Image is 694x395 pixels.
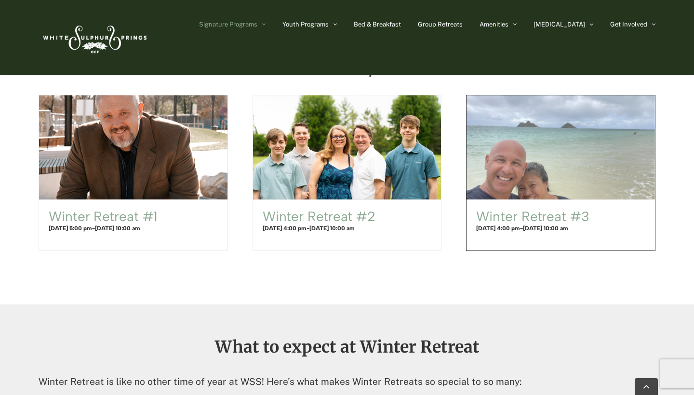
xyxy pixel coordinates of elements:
[199,21,257,27] span: Signature Programs
[309,225,355,232] span: [DATE] 10:00 am
[282,21,329,27] span: Youth Programs
[480,21,508,27] span: Amenities
[49,224,218,233] h4: -
[354,21,401,27] span: Bed & Breakfast
[467,95,655,199] a: Winter Retreat #3
[49,225,92,232] span: [DATE] 5:00 pm
[534,21,585,27] span: [MEDICAL_DATA]
[39,95,227,199] a: Winter Retreat #1
[95,225,140,232] span: [DATE] 10:00 am
[476,225,520,232] span: [DATE] 4:00 pm
[39,374,655,390] p: Winter Retreat is like no other time of year at WSS! Here's what makes Winter Retreats so special...
[476,208,589,224] a: Winter Retreat #3
[39,338,655,355] h2: What to expect at Winter Retreat
[263,208,375,224] a: Winter Retreat #2
[253,95,441,199] a: Winter Retreat #2
[523,225,568,232] span: [DATE] 10:00 am
[476,224,645,233] h4: -
[39,15,149,60] img: White Sulphur Springs Logo
[263,225,307,232] span: [DATE] 4:00 pm
[49,208,158,224] a: Winter Retreat #1
[610,21,647,27] span: Get Involved
[418,21,463,27] span: Group Retreats
[39,59,655,77] h2: Winter Retreats 2025/2026 Overview
[263,224,432,233] h4: -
